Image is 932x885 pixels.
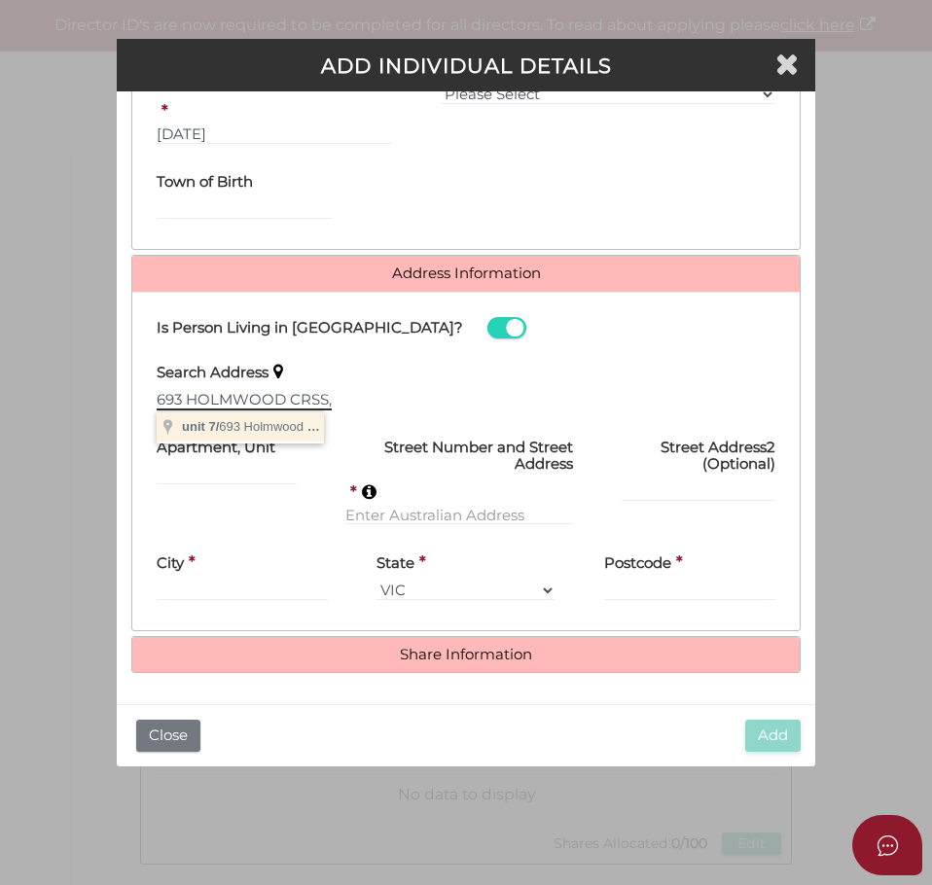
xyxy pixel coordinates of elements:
[157,389,332,410] input: Enter Address
[622,440,775,472] h4: Street Address2 (Optional)
[244,419,341,434] span: Holmwood Cross
[182,419,343,434] span: unit 7/
[219,419,240,434] span: 693
[157,440,275,456] h4: Apartment, Unit
[362,483,376,500] i: Keep typing in your address(including suburb) until it appears
[147,647,786,663] a: Share Information
[345,504,573,525] input: Enter Australian Address
[147,265,786,282] a: Address Information
[852,815,922,875] button: Open asap
[136,720,200,752] button: Close
[157,555,184,572] h4: City
[745,720,801,752] button: Add
[273,363,283,379] i: Keep typing in your address(including suburb) until it appears
[345,440,573,472] h4: Street Number and Street Address
[157,365,269,381] h4: Search Address
[157,320,463,336] h4: Is Person Living in [GEOGRAPHIC_DATA]?
[376,555,414,572] h4: State
[604,555,671,572] h4: Postcode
